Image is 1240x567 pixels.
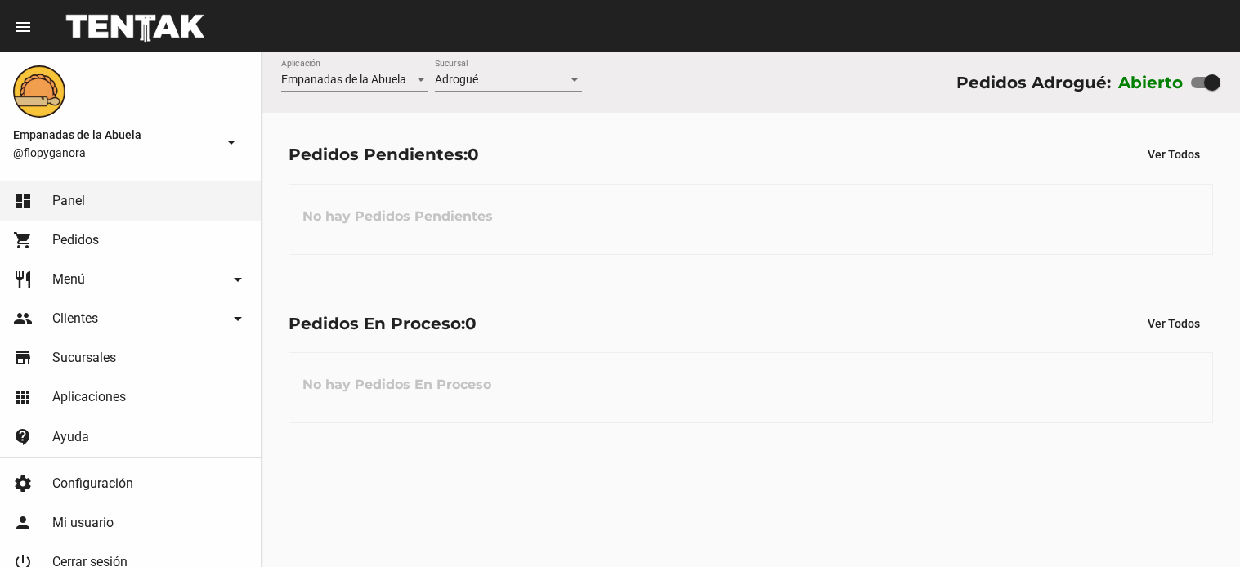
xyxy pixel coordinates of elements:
span: Aplicaciones [52,389,126,405]
mat-icon: apps [13,387,33,407]
span: Mi usuario [52,515,114,531]
span: 0 [465,314,477,333]
mat-icon: store [13,348,33,368]
mat-icon: person [13,513,33,533]
span: Ver Todos [1148,148,1200,161]
span: Panel [52,193,85,209]
span: Empanadas de la Abuela [13,125,215,145]
button: Ver Todos [1135,309,1213,338]
label: Abierto [1118,69,1184,96]
img: f0136945-ed32-4f7c-91e3-a375bc4bb2c5.png [13,65,65,118]
div: Pedidos Pendientes: [289,141,479,167]
span: 0 [468,145,479,164]
mat-icon: dashboard [13,191,33,211]
span: Adrogué [435,73,478,86]
mat-icon: arrow_drop_down [222,132,241,152]
button: Ver Todos [1135,140,1213,169]
mat-icon: arrow_drop_down [228,270,248,289]
span: Clientes [52,310,98,327]
span: Menú [52,271,85,288]
mat-icon: people [13,309,33,328]
span: Ver Todos [1148,317,1200,330]
span: Sucursales [52,350,116,366]
span: Pedidos [52,232,99,248]
mat-icon: contact_support [13,427,33,447]
mat-icon: restaurant [13,270,33,289]
mat-icon: shopping_cart [13,230,33,250]
span: Configuración [52,475,133,492]
h3: No hay Pedidos En Proceso [289,360,504,409]
span: @flopyganora [13,145,215,161]
h3: No hay Pedidos Pendientes [289,192,506,241]
mat-icon: settings [13,474,33,493]
div: Pedidos En Proceso: [289,310,477,337]
mat-icon: menu [13,17,33,37]
span: Ayuda [52,429,89,445]
span: Empanadas de la Abuela [281,73,406,86]
div: Pedidos Adrogué: [956,69,1111,96]
mat-icon: arrow_drop_down [228,309,248,328]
